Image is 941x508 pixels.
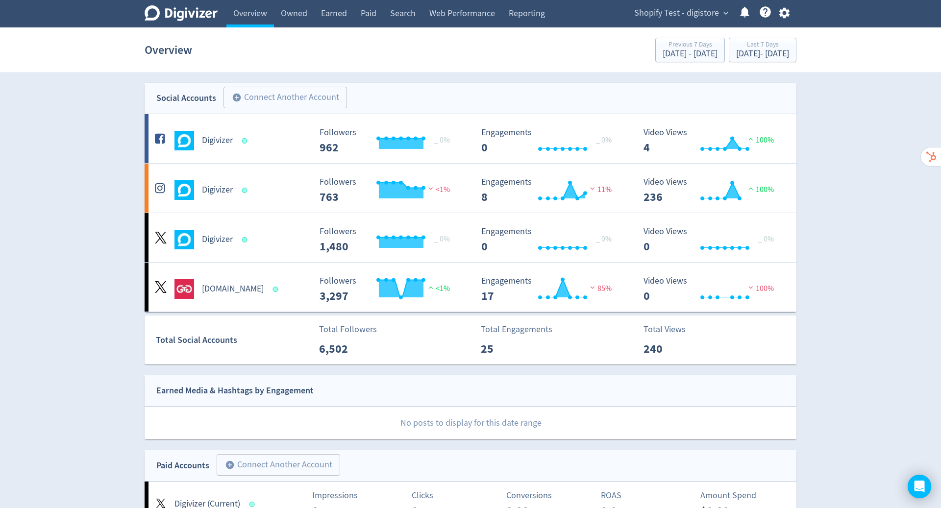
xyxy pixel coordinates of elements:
[588,185,597,192] img: negative-performance.svg
[729,38,796,62] button: Last 7 Days[DATE]- [DATE]
[315,227,462,253] svg: Followers ---
[601,489,690,502] p: ROAS
[319,323,377,336] p: Total Followers
[631,5,731,21] button: Shopify Test - digistore
[639,177,786,203] svg: Video Views 236
[721,9,730,18] span: expand_more
[315,276,462,302] svg: Followers ---
[639,276,786,302] svg: Video Views 0
[506,489,595,502] p: Conversions
[156,91,216,105] div: Social Accounts
[639,128,786,154] svg: Video Views 4
[746,284,774,293] span: 100%
[315,128,462,154] svg: Followers ---
[426,284,450,293] span: <1%
[746,185,756,192] img: positive-performance.svg
[634,5,719,21] span: Shopify Test - digistore
[145,164,796,213] a: Digivizer undefinedDigivizer Followers --- Followers 763 <1% Engagements 8 Engagements 8 11% Vide...
[242,237,250,242] span: Data last synced: 11 Sep 2025, 2:02pm (AEST)
[663,41,718,49] div: Previous 7 Days
[216,88,347,108] a: Connect Another Account
[232,93,242,102] span: add_circle
[174,279,194,299] img: goto.game undefined
[174,230,194,249] img: Digivizer undefined
[426,185,436,192] img: negative-performance.svg
[202,135,233,146] h5: Digivizer
[426,185,450,194] span: <1%
[145,34,192,66] h1: Overview
[655,38,725,62] button: Previous 7 Days[DATE] - [DATE]
[202,234,233,245] h5: Digivizer
[476,227,623,253] svg: Engagements 0
[312,489,401,502] p: Impressions
[223,87,347,108] button: Connect Another Account
[644,340,700,358] p: 240
[639,227,786,253] svg: Video Views 0
[412,489,500,502] p: Clicks
[736,49,789,58] div: [DATE] - [DATE]
[145,114,796,163] a: Digivizer undefinedDigivizer Followers --- _ 0% Followers 962 Engagements 0 Engagements 0 _ 0% Vi...
[588,284,597,291] img: negative-performance.svg
[644,323,700,336] p: Total Views
[145,213,796,262] a: Digivizer undefinedDigivizer Followers --- _ 0% Followers 1,480 Engagements 0 Engagements 0 _ 0% ...
[273,287,281,292] span: Data last synced: 12 Sep 2025, 12:02am (AEST)
[145,263,796,312] a: goto.game undefined[DOMAIN_NAME] Followers --- Followers 3,297 <1% Engagements 17 Engagements 17 ...
[908,475,931,498] div: Open Intercom Messenger
[476,177,623,203] svg: Engagements 8
[481,323,552,336] p: Total Engagements
[156,384,314,398] div: Earned Media & Hashtags by Engagement
[249,502,258,507] span: Data last synced: 12 Sep 2025, 7:01am (AEST)
[242,188,250,193] span: Data last synced: 12 Sep 2025, 10:02am (AEST)
[209,456,340,476] a: Connect Another Account
[700,489,789,502] p: Amount Spend
[319,340,375,358] p: 6,502
[758,234,774,244] span: _ 0%
[434,135,450,145] span: _ 0%
[476,276,623,302] svg: Engagements 17
[746,284,756,291] img: negative-performance.svg
[746,185,774,194] span: 100%
[736,41,789,49] div: Last 7 Days
[225,460,235,470] span: add_circle
[202,184,233,196] h5: Digivizer
[434,234,450,244] span: _ 0%
[663,49,718,58] div: [DATE] - [DATE]
[746,135,756,143] img: positive-performance.svg
[481,340,537,358] p: 25
[588,185,612,194] span: 11%
[174,131,194,150] img: Digivizer undefined
[145,407,796,439] p: No posts to display for this date range
[174,180,194,200] img: Digivizer undefined
[426,284,436,291] img: positive-performance.svg
[746,135,774,145] span: 100%
[596,234,612,244] span: _ 0%
[242,138,250,144] span: Data last synced: 12 Sep 2025, 10:02am (AEST)
[156,459,209,473] div: Paid Accounts
[315,177,462,203] svg: Followers ---
[476,128,623,154] svg: Engagements 0
[202,283,264,295] h5: [DOMAIN_NAME]
[217,454,340,476] button: Connect Another Account
[588,284,612,293] span: 85%
[596,135,612,145] span: _ 0%
[156,333,312,347] div: Total Social Accounts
